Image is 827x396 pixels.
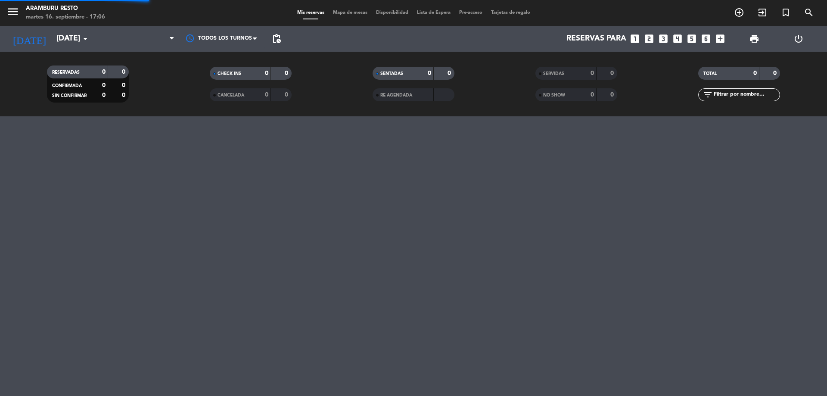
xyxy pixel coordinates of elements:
[285,70,290,76] strong: 0
[734,7,744,18] i: add_circle_outline
[686,33,697,44] i: looks_5
[413,10,455,15] span: Lista de Espera
[380,72,403,76] span: SENTADAS
[122,69,127,75] strong: 0
[102,69,106,75] strong: 0
[102,82,106,88] strong: 0
[610,92,616,98] strong: 0
[644,33,655,44] i: looks_two
[703,72,717,76] span: TOTAL
[715,33,726,44] i: add_box
[629,33,640,44] i: looks_one
[218,72,241,76] span: CHECK INS
[26,4,105,13] div: Aramburu Resto
[52,84,82,88] span: CONFIRMADA
[591,70,594,76] strong: 0
[700,33,712,44] i: looks_6
[52,70,80,75] span: RESERVADAS
[543,93,565,97] span: NO SHOW
[265,92,268,98] strong: 0
[285,92,290,98] strong: 0
[749,34,759,44] span: print
[753,70,757,76] strong: 0
[428,70,431,76] strong: 0
[610,70,616,76] strong: 0
[80,34,90,44] i: arrow_drop_down
[757,7,768,18] i: exit_to_app
[122,82,127,88] strong: 0
[703,90,713,100] i: filter_list
[6,5,19,18] i: menu
[543,72,564,76] span: SERVIDAS
[566,34,626,43] span: Reservas para
[6,29,52,48] i: [DATE]
[102,92,106,98] strong: 0
[52,94,87,98] span: SIN CONFIRMAR
[6,5,19,21] button: menu
[591,92,594,98] strong: 0
[455,10,487,15] span: Pre-acceso
[776,26,821,52] div: LOG OUT
[218,93,244,97] span: CANCELADA
[271,34,282,44] span: pending_actions
[672,33,683,44] i: looks_4
[658,33,669,44] i: looks_3
[265,70,268,76] strong: 0
[793,34,804,44] i: power_settings_new
[380,93,412,97] span: RE AGENDADA
[26,13,105,22] div: martes 16. septiembre - 17:06
[122,92,127,98] strong: 0
[329,10,372,15] span: Mapa de mesas
[713,90,780,100] input: Filtrar por nombre...
[780,7,791,18] i: turned_in_not
[487,10,535,15] span: Tarjetas de regalo
[372,10,413,15] span: Disponibilidad
[804,7,814,18] i: search
[293,10,329,15] span: Mis reservas
[773,70,778,76] strong: 0
[448,70,453,76] strong: 0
